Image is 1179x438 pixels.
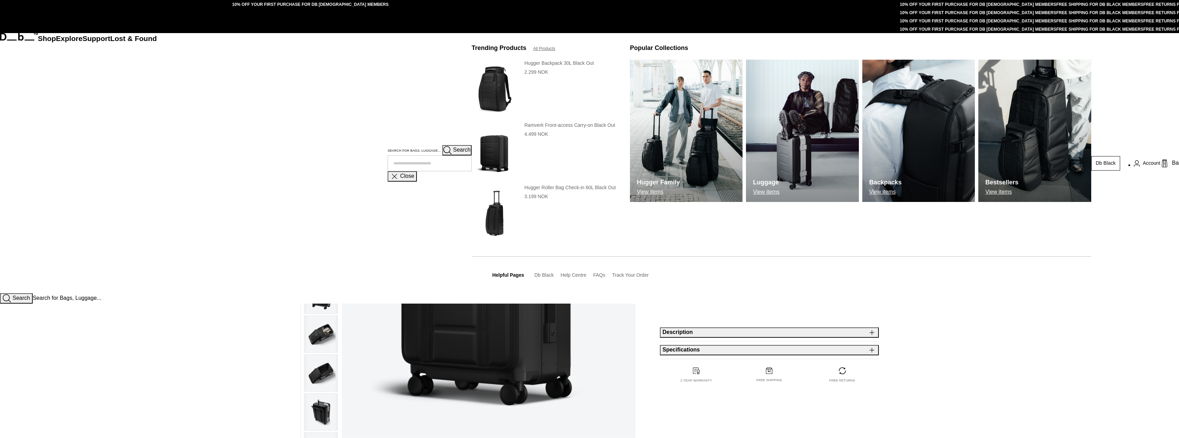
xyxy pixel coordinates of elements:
a: Account [1134,159,1160,167]
button: Ramverk Pro Front-access Carry-on Black Out [304,315,338,353]
button: Ramverk Pro Front-access Carry-on Black Out [304,393,338,431]
span: Account [1143,160,1160,167]
h3: Helpful Pages [492,272,524,279]
img: Db [630,60,743,202]
button: Ramverk Pro Front-access Carry-on Black Out [304,354,338,392]
img: Db [746,60,859,202]
h3: Popular Collections [630,43,688,53]
a: FREE SHIPPING FOR DB BLACK MEMBERS [1056,19,1144,23]
a: FREE SHIPPING FOR DB BLACK MEMBERS [1056,10,1144,15]
h3: Backpacks [869,178,902,187]
img: Ramverk Pro Front-access Carry-on Black Out [306,355,336,391]
span: 2.299 NOK [524,69,548,75]
img: Ramverk Front-access Carry-on Black Out [472,122,517,180]
a: Help Centre [561,272,587,278]
span: 4.499 NOK [524,131,548,137]
p: View items [753,189,779,195]
span: Search [12,295,30,301]
h3: Trending Products [472,43,526,53]
span: Search [453,147,471,153]
span: 3.199 NOK [524,194,548,199]
a: FREE SHIPPING FOR DB BLACK MEMBERS [1056,2,1144,7]
a: FAQs [593,272,605,278]
nav: Main Navigation [38,33,157,293]
a: 10% OFF YOUR FIRST PURCHASE FOR DB [DEMOGRAPHIC_DATA] MEMBERS [900,10,1056,15]
a: Db Luggage View items [746,60,859,202]
a: All Products [533,45,555,52]
h3: Luggage [753,178,779,187]
button: Specifications [660,345,879,355]
p: View items [985,189,1018,195]
a: 10% OFF YOUR FIRST PURCHASE FOR DB [DEMOGRAPHIC_DATA] MEMBERS [900,19,1056,23]
a: Db Backpacks View items [862,60,975,202]
button: Description [660,327,879,338]
a: Track Your Order [612,272,649,278]
a: Support [83,34,110,42]
button: Close [388,171,417,182]
a: Shop [38,34,56,42]
p: 2 year warranty [681,378,712,383]
a: Explore [56,34,83,42]
h3: Ramverk Front-access Carry-on Black Out [524,122,616,129]
a: Ramverk Front-access Carry-on Black Out Ramverk Front-access Carry-on Black Out 4.499 NOK [472,122,616,180]
a: Db Hugger Family View items [630,60,743,202]
img: Hugger Backpack 30L Black Out [472,60,517,118]
span: Close [400,173,414,179]
p: View items [637,189,680,195]
h3: Bestsellers [985,178,1018,187]
a: Lost & Found [110,34,157,42]
p: Free returns [829,378,855,383]
a: 10% OFF YOUR FIRST PURCHASE FOR DB [DEMOGRAPHIC_DATA] MEMBERS [900,27,1056,32]
h3: Hugger Family [637,178,680,187]
a: 10% OFF YOUR FIRST PURCHASE FOR DB [DEMOGRAPHIC_DATA] MEMBERS [232,2,388,7]
h3: Hugger Roller Bag Check-in 60L Black Out [524,184,616,191]
a: Hugger Backpack 30L Black Out Hugger Backpack 30L Black Out 2.299 NOK [472,60,616,118]
h3: Hugger Backpack 30L Black Out [524,60,616,67]
a: Hugger Roller Bag Check-in 60L Black Out Hugger Roller Bag Check-in 60L Black Out 3.199 NOK [472,184,616,243]
a: 10% OFF YOUR FIRST PURCHASE FOR DB [DEMOGRAPHIC_DATA] MEMBERS [900,2,1056,7]
a: Db Black [1091,156,1120,171]
img: Hugger Roller Bag Check-in 60L Black Out [472,184,517,243]
img: Db [862,60,975,202]
img: Ramverk Pro Front-access Carry-on Black Out [306,316,336,352]
a: Db Bestsellers View items [978,60,1091,202]
img: Ramverk Pro Front-access Carry-on Black Out [306,394,336,430]
button: Search [442,145,472,155]
a: FREE SHIPPING FOR DB BLACK MEMBERS [1056,27,1144,32]
p: Free shipping [756,378,782,383]
a: Db Black [535,272,554,278]
p: View items [869,189,902,195]
label: Search for Bags, Luggage... [388,149,441,153]
img: Db [978,60,1091,202]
